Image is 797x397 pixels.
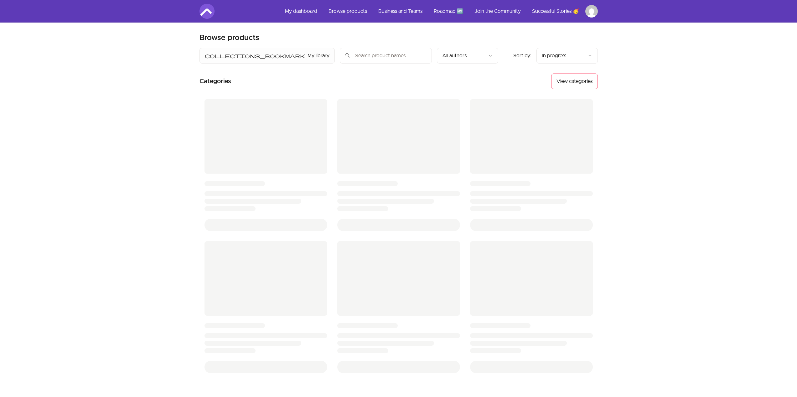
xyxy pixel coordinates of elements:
[513,53,531,58] span: Sort by:
[551,74,598,89] button: View categories
[536,48,598,64] button: Product sort options
[199,33,259,43] h2: Browse products
[199,48,335,64] button: Filter by My library
[340,48,432,64] input: Search product names
[205,52,305,59] span: collections_bookmark
[199,74,231,89] h2: Categories
[585,5,598,18] img: Profile image for Dmitry Chigir
[280,4,598,19] nav: Main
[323,4,372,19] a: Browse products
[373,4,427,19] a: Business and Teams
[429,4,468,19] a: Roadmap 🆕
[527,4,584,19] a: Successful Stories 🥳
[199,4,215,19] img: Amigoscode logo
[280,4,322,19] a: My dashboard
[345,51,350,60] span: search
[437,48,498,64] button: Filter by author
[469,4,526,19] a: Join the Community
